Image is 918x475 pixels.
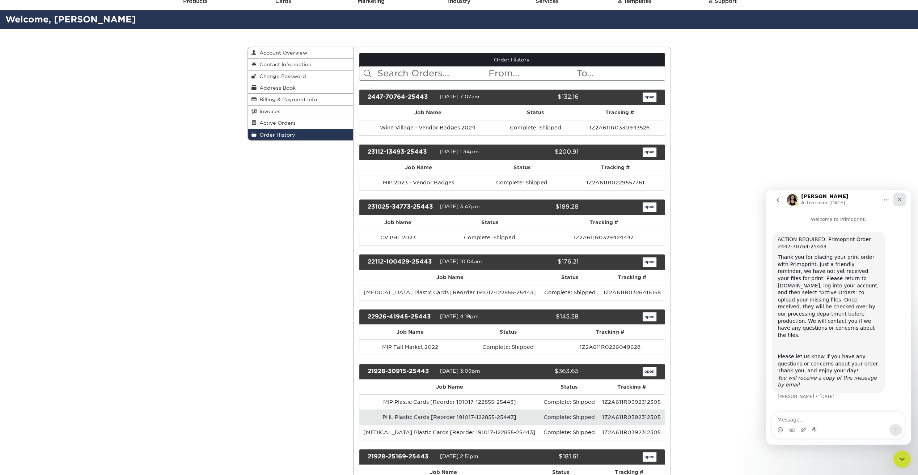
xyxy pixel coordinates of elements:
td: 1Z2A611R0330943526 [574,120,664,135]
div: 21928-25169-25443 [362,452,440,462]
span: [DATE] 2:51pm [440,453,478,459]
th: Job Name [359,270,540,285]
a: Invoices [248,106,354,117]
td: 1Z2A611R0326416158 [599,285,664,300]
td: Complete: Shipped [540,410,598,425]
div: 2447-70764-25443 [362,93,440,102]
span: Contact Information [257,61,312,67]
th: Tracking # [598,380,665,394]
th: Tracking # [599,270,664,285]
th: Job Name [359,380,540,394]
th: Status [540,270,599,285]
th: Job Name [359,215,437,230]
th: Status [437,215,543,230]
td: [MEDICAL_DATA] Plastic Cards [Reorder 191017-122855-25443] [359,285,540,300]
td: 1Z2A611R0229557761 [566,175,665,190]
iframe: Intercom live chat [893,450,911,468]
span: Change Password [257,73,306,79]
span: [DATE] 1:34pm [440,149,478,154]
a: Order History [359,53,665,67]
input: To... [576,67,664,80]
th: Status [461,325,555,339]
td: Complete: Shipped [478,175,566,190]
span: [DATE] 10:04am [440,258,482,264]
th: Tracking # [566,160,665,175]
th: Tracking # [574,105,664,120]
span: Active Orders [257,120,296,126]
input: Search Orders... [377,67,488,80]
td: [MEDICAL_DATA] Plastic Cards [Reorder 191017-122855-25443] [359,425,540,440]
a: Address Book [248,82,354,94]
td: MIP 2023 - Vendor Badges [359,175,478,190]
div: 23112-13493-25443 [362,147,440,157]
th: Tracking # [543,215,665,230]
span: Order History [257,132,295,138]
div: $200.91 [507,147,584,157]
div: 22926-41945-25443 [362,312,440,322]
td: PHL Plastic Cards [Reorder 191017-122855-25443] [359,410,540,425]
a: Active Orders [248,117,354,129]
a: open [643,147,656,157]
td: 1Z2A611R0392312305 [598,394,665,410]
td: MIP Plastic Cards [Reorder 191017-122855-25443] [359,394,540,410]
th: Status [496,105,574,120]
td: Complete: Shipped [461,339,555,355]
div: $363.65 [507,367,584,376]
div: $189.28 [507,202,584,212]
td: 1Z2A611R0226049628 [555,339,664,355]
span: [DATE] 3:09pm [440,368,480,374]
td: CV PHL 2023 [359,230,437,245]
th: Status [478,160,566,175]
a: open [643,312,656,322]
div: $181.61 [507,452,584,462]
td: 1Z2A611R0329424447 [543,230,665,245]
th: Job Name [359,105,496,120]
td: Wine Village - Vendor Badges 2024 [359,120,496,135]
div: 22112-100429-25443 [362,257,440,267]
span: Invoices [257,108,280,114]
iframe: Intercom live chat [766,190,911,445]
a: open [643,367,656,376]
a: Billing & Payment Info [248,94,354,105]
a: Contact Information [248,59,354,70]
td: Complete: Shipped [437,230,543,245]
span: Account Overview [257,50,307,56]
span: [DATE] 3:47pm [440,204,479,209]
span: [DATE] 7:07am [440,94,479,99]
a: Order History [248,129,354,140]
span: [DATE] 4:19pm [440,313,478,319]
a: Account Overview [248,47,354,59]
input: From... [488,67,576,80]
td: MIP Fall Market 2022 [359,339,461,355]
td: Complete: Shipped [540,285,599,300]
td: Complete: Shipped [540,394,598,410]
td: 1Z2A611R0392312305 [598,425,665,440]
a: open [643,452,656,462]
div: $176.21 [507,257,584,267]
a: open [643,202,656,212]
div: $145.58 [507,312,584,322]
td: Complete: Shipped [540,425,598,440]
span: Billing & Payment Info [257,97,317,102]
div: $132.16 [507,93,584,102]
td: 1Z2A611R0392312305 [598,410,665,425]
a: open [643,257,656,267]
th: Job Name [359,325,461,339]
